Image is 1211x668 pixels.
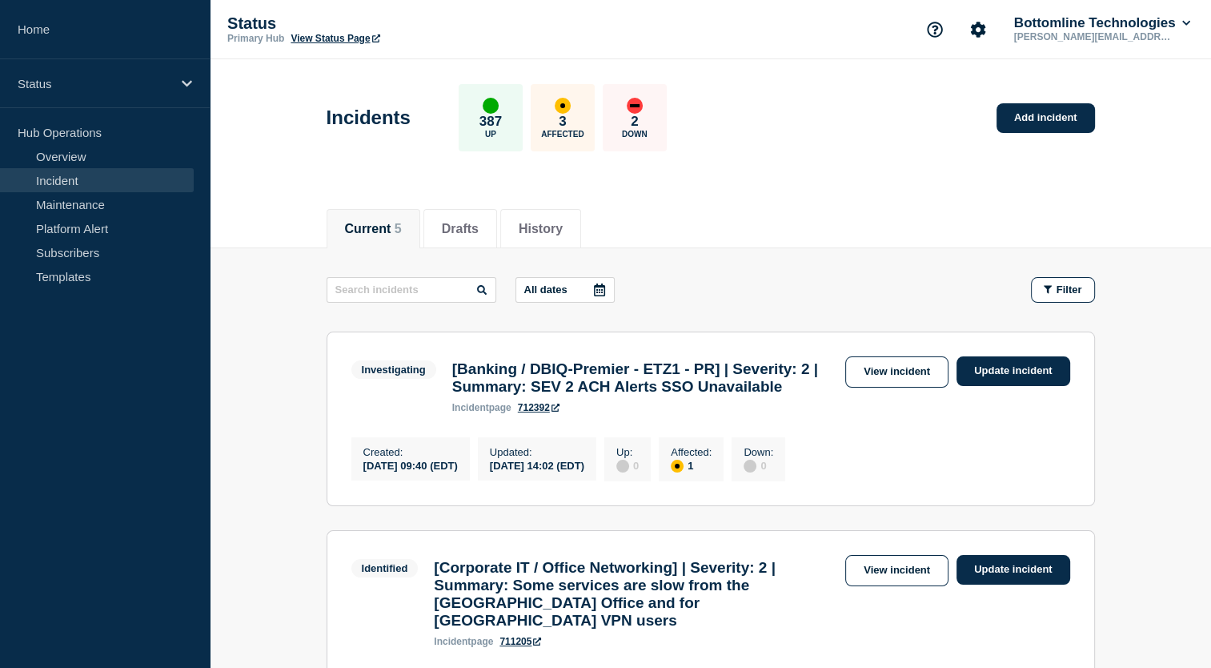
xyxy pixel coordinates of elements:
p: Down [622,130,648,139]
p: page [452,402,511,413]
input: Search incidents [327,277,496,303]
p: Status [18,77,171,91]
p: Affected [541,130,583,139]
p: Up : [616,446,639,458]
p: All dates [524,284,567,296]
p: Up [485,130,496,139]
span: Filter [1057,284,1082,296]
div: down [627,98,643,114]
a: View incident [845,356,948,388]
div: disabled [616,460,629,473]
button: History [519,222,563,236]
a: View Status Page [291,33,379,44]
div: affected [671,460,684,473]
a: 712392 [518,402,559,413]
button: Filter [1031,277,1095,303]
button: Current 5 [345,222,402,236]
span: incident [452,402,489,413]
a: Update incident [956,356,1070,386]
div: 1 [671,458,712,473]
p: Primary Hub [227,33,284,44]
span: 5 [395,222,402,235]
p: Created : [363,446,458,458]
p: Updated : [490,446,584,458]
h3: [Banking / DBIQ-Premier - ETZ1 - PR] | Severity: 2 | Summary: SEV 2 ACH Alerts SSO Unavailable [452,360,837,396]
div: [DATE] 09:40 (EDT) [363,458,458,472]
div: 0 [616,458,639,473]
div: [DATE] 14:02 (EDT) [490,458,584,472]
a: View incident [845,555,948,586]
a: 711205 [499,636,541,647]
span: incident [434,636,471,647]
p: 387 [479,114,502,130]
button: Account settings [961,13,995,46]
p: 2 [631,114,638,130]
button: Support [918,13,952,46]
span: Investigating [351,360,436,379]
p: Affected : [671,446,712,458]
button: All dates [515,277,615,303]
h3: [Corporate IT / Office Networking] | Severity: 2 | Summary: Some services are slow from the [GEOG... [434,559,837,630]
p: 3 [559,114,566,130]
div: disabled [744,460,756,473]
p: [PERSON_NAME][EMAIL_ADDRESS][PERSON_NAME][DOMAIN_NAME] [1011,31,1177,42]
a: Add incident [996,103,1095,133]
p: Status [227,14,547,33]
div: up [483,98,499,114]
p: page [434,636,493,647]
p: Down : [744,446,773,458]
div: affected [555,98,571,114]
div: 0 [744,458,773,473]
button: Drafts [442,222,479,236]
button: Bottomline Technologies [1011,15,1193,31]
span: Identified [351,559,419,577]
h1: Incidents [327,107,411,129]
a: Update incident [956,555,1070,585]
